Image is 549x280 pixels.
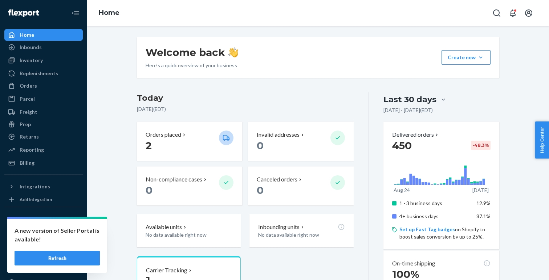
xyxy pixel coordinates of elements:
[20,95,35,103] div: Parcel
[399,226,455,232] a: Set up Fast Tag badges
[249,214,353,247] button: Inbounding unitsNo data available right now
[20,108,37,116] div: Freight
[394,187,410,194] p: Aug 24
[505,6,520,20] button: Open notifications
[4,119,83,130] a: Prep
[258,223,300,231] p: Inbounding units
[20,121,31,128] div: Prep
[99,9,119,17] a: Home
[257,131,300,139] p: Invalid addresses
[15,251,100,265] button: Refresh
[146,131,181,139] p: Orders placed
[383,94,436,105] div: Last 30 days
[4,80,83,92] a: Orders
[4,252,83,263] button: Talk to Support
[20,133,39,140] div: Returns
[4,41,83,53] a: Inbounds
[137,122,242,161] button: Orders placed 2
[146,46,238,59] h1: Welcome back
[4,195,83,204] a: Add Integration
[392,259,435,268] p: On-time shipping
[20,183,50,190] div: Integrations
[258,231,345,239] p: No data available right now
[4,106,83,118] a: Freight
[4,213,83,225] button: Fast Tags
[4,264,83,276] a: Help Center
[4,144,83,156] a: Reporting
[399,226,491,240] p: on Shopify to boost sales conversion by up to 25%.
[476,213,491,219] span: 87.1%
[137,167,242,205] button: Non-compliance cases 0
[248,167,353,205] button: Canceled orders 0
[535,121,549,159] button: Help Center
[4,181,83,192] button: Integrations
[392,131,440,139] button: Delivered orders
[146,223,182,231] p: Available units
[146,266,187,275] p: Carrier Tracking
[4,157,83,169] a: Billing
[399,213,471,220] p: 4+ business days
[502,258,542,276] iframe: Opens a widget where you can chat to one of our agents
[146,175,202,184] p: Non-compliance cases
[20,159,34,167] div: Billing
[257,175,297,184] p: Canceled orders
[472,187,489,194] p: [DATE]
[489,6,504,20] button: Open Search Box
[137,92,354,104] h3: Today
[228,47,238,57] img: hand-wave emoji
[4,131,83,143] a: Returns
[20,82,37,89] div: Orders
[8,9,39,17] img: Flexport logo
[4,68,83,79] a: Replenishments
[521,6,536,20] button: Open account menu
[137,105,354,113] p: [DATE] ( EDT )
[93,3,125,24] ol: breadcrumbs
[4,55,83,66] a: Inventory
[471,141,491,150] div: -48.3 %
[257,184,264,196] span: 0
[20,44,42,51] div: Inbounds
[442,50,491,65] button: Create new
[399,200,471,207] p: 1 - 3 business days
[20,196,52,203] div: Add Integration
[4,29,83,41] a: Home
[146,231,232,239] p: No data available right now
[20,215,43,223] div: Fast Tags
[20,57,43,64] div: Inventory
[248,122,353,161] button: Invalid addresses 0
[146,139,152,152] span: 2
[4,93,83,105] a: Parcel
[476,200,491,206] span: 12.9%
[20,70,58,77] div: Replenishments
[4,239,83,251] a: Settings
[383,107,433,114] p: [DATE] - [DATE] ( EDT )
[137,214,241,247] button: Available unitsNo data available right now
[20,146,44,153] div: Reporting
[146,62,238,69] p: Here’s a quick overview of your business
[15,226,100,244] p: A new version of Seller Portal is available!
[68,6,83,20] button: Close Navigation
[257,139,264,152] span: 0
[20,31,34,39] div: Home
[4,228,83,236] a: Add Fast Tag
[392,139,412,152] span: 450
[146,184,152,196] span: 0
